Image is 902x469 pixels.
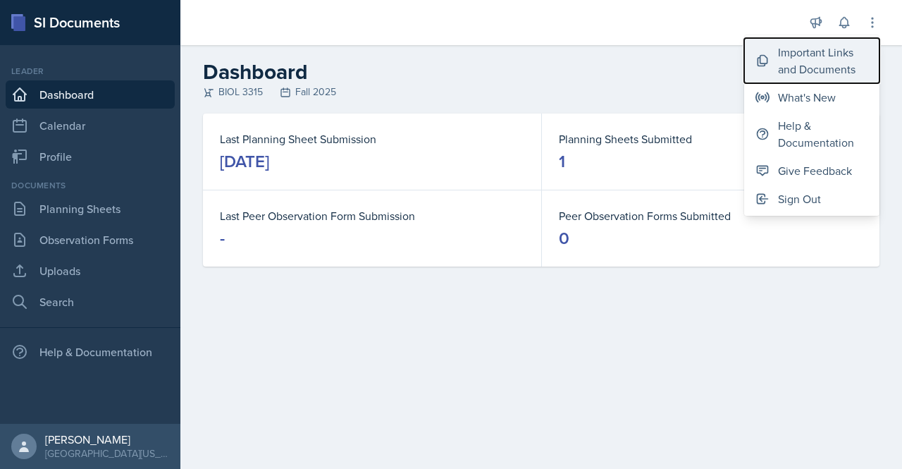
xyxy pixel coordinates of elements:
div: Help & Documentation [6,338,175,366]
a: Profile [6,142,175,171]
h2: Dashboard [203,59,879,85]
div: BIOL 3315 Fall 2025 [203,85,879,99]
a: Search [6,288,175,316]
a: Dashboard [6,80,175,109]
div: [GEOGRAPHIC_DATA][US_STATE] [45,446,169,461]
button: What's New [744,83,879,111]
button: Give Feedback [744,157,879,185]
a: Planning Sheets [6,195,175,223]
dt: Last Planning Sheet Submission [220,130,524,147]
button: Sign Out [744,185,879,213]
dt: Peer Observation Forms Submitted [559,207,863,224]
div: 0 [559,227,569,250]
div: [PERSON_NAME] [45,432,169,446]
div: Documents [6,179,175,192]
button: Help & Documentation [744,111,879,157]
a: Calendar [6,111,175,140]
a: Observation Forms [6,226,175,254]
div: 1 [559,150,565,173]
div: Help & Documentation [778,117,868,151]
div: [DATE] [220,150,269,173]
div: What's New [778,89,836,106]
div: Sign Out [778,190,821,207]
div: Leader [6,65,175,78]
a: Uploads [6,257,175,285]
dt: Planning Sheets Submitted [559,130,863,147]
button: Important Links and Documents [744,38,879,83]
div: - [220,227,225,250]
div: Important Links and Documents [778,44,868,78]
dt: Last Peer Observation Form Submission [220,207,524,224]
div: Give Feedback [778,162,852,179]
